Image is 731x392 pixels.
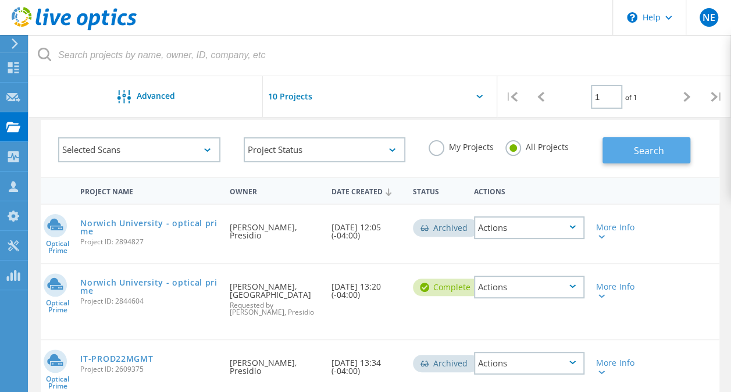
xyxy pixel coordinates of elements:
div: Archived [413,355,479,372]
div: Project Name [74,180,224,201]
div: More Info [596,359,639,375]
a: Norwich University - optical prime [80,219,218,236]
span: Search [633,144,664,157]
span: Requested by [PERSON_NAME], Presidio [230,302,320,316]
div: Selected Scans [58,137,220,162]
div: [PERSON_NAME], Presidio [224,340,326,387]
div: [DATE] 12:05 (-04:00) [326,205,407,251]
label: All Projects [505,140,569,151]
span: Project ID: 2894827 [80,238,218,245]
div: More Info [596,223,639,240]
span: Optical Prime [41,240,74,254]
span: Optical Prime [41,300,74,313]
span: Optical Prime [41,376,74,390]
div: Actions [474,216,584,239]
div: Project Status [244,137,406,162]
div: More Info [596,283,639,299]
label: My Projects [429,140,494,151]
span: NE [702,13,715,22]
span: Advanced [137,92,175,100]
div: Archived [413,219,479,237]
span: of 1 [625,92,637,102]
span: Project ID: 2844604 [80,298,218,305]
div: [DATE] 13:34 (-04:00) [326,340,407,387]
div: [PERSON_NAME], Presidio [224,205,326,251]
div: | [702,76,731,117]
div: Owner [224,180,326,201]
svg: \n [627,12,637,23]
div: [PERSON_NAME], [GEOGRAPHIC_DATA] [224,264,326,327]
button: Search [602,137,690,163]
div: Actions [474,276,584,298]
div: Actions [468,180,590,201]
div: Complete [413,279,482,296]
a: Live Optics Dashboard [12,24,137,33]
a: Norwich University - optical prime [80,279,218,295]
div: Actions [474,352,584,375]
div: [DATE] 13:20 (-04:00) [326,264,407,311]
div: Status [407,180,468,201]
a: IT-PROD22MGMT [80,355,153,363]
div: Date Created [326,180,407,202]
div: | [497,76,526,117]
span: Project ID: 2609375 [80,366,218,373]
